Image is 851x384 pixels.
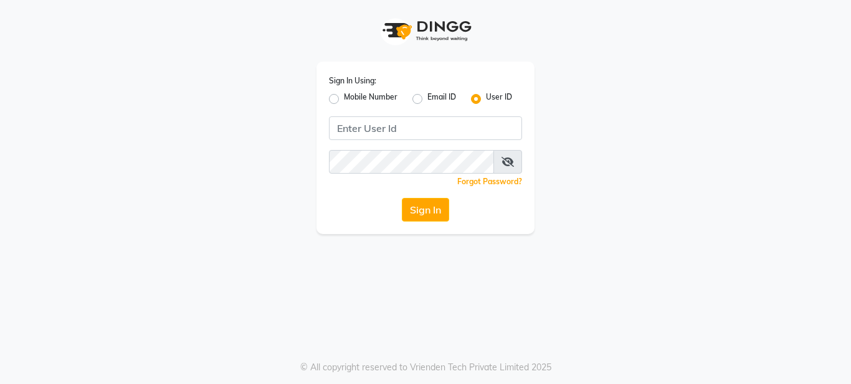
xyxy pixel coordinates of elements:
button: Sign In [402,198,449,222]
input: Username [329,150,494,174]
label: User ID [486,91,512,106]
img: logo1.svg [376,12,475,49]
a: Forgot Password? [457,177,522,186]
label: Email ID [427,91,456,106]
label: Sign In Using: [329,75,376,87]
label: Mobile Number [344,91,397,106]
input: Username [329,116,522,140]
